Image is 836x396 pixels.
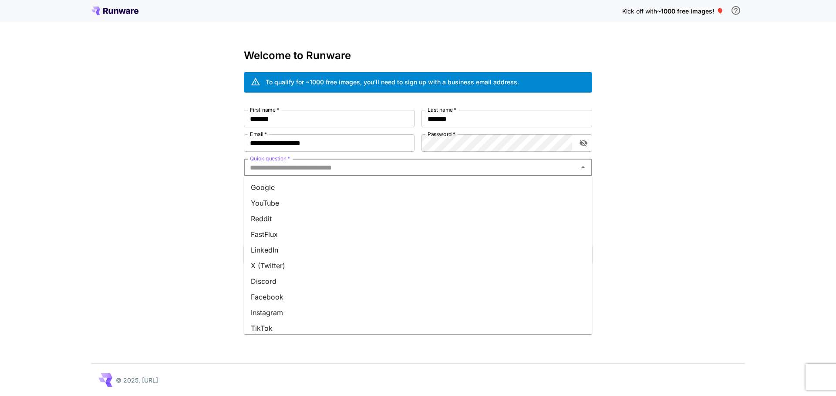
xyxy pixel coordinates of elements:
label: Email [250,130,267,138]
li: LinkedIn [244,242,592,258]
button: In order to qualify for free credit, you need to sign up with a business email address and click ... [727,2,745,19]
div: To qualify for ~1000 free images, you’ll need to sign up with a business email address. [266,77,519,87]
label: First name [250,106,279,113]
h3: Welcome to Runware [244,50,592,62]
li: Facebook [244,289,592,305]
span: ~1000 free images! 🎈 [657,7,724,15]
label: Password [428,130,455,138]
span: Kick off with [622,7,657,15]
button: Close [577,161,589,173]
p: © 2025, [URL] [116,376,158,385]
li: X (Twitter) [244,258,592,273]
label: Quick question [250,155,290,162]
li: TikTok [244,320,592,336]
li: Instagram [244,305,592,320]
li: Reddit [244,211,592,226]
li: FastFlux [244,226,592,242]
li: YouTube [244,195,592,211]
li: Discord [244,273,592,289]
label: Last name [428,106,456,113]
li: Google [244,180,592,195]
button: toggle password visibility [576,135,591,151]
